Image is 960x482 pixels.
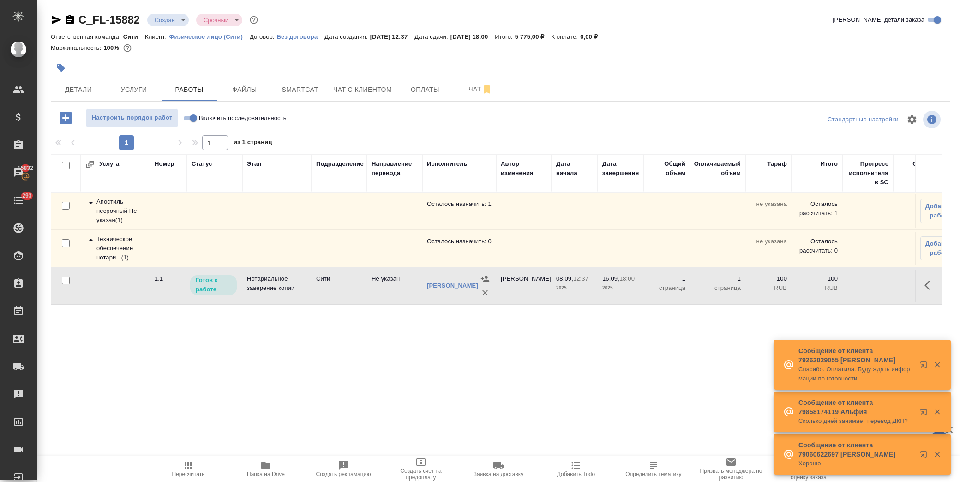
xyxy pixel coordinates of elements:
[85,235,145,262] div: Техническое обеспечение нотариального свидетельствования верности копии документа Не указан
[792,232,842,265] td: Осталось рассчитать: 0
[247,274,307,293] p: Нотариальное заверение копии
[201,16,231,24] button: Срочный
[51,33,123,40] p: Ответственная команда:
[919,274,941,296] button: Здесь прячутся важные кнопки
[515,33,552,40] p: 5 775,00 ₽
[694,159,741,178] div: Оплачиваемый объем
[247,471,285,477] span: Папка на Drive
[925,202,956,220] span: Добавить работу
[551,33,580,40] p: К оплате:
[422,232,496,265] td: Осталось назначить: 0
[573,275,588,282] p: 12:37
[278,84,322,96] span: Smartcat
[928,408,947,416] button: Закрыть
[64,14,75,25] button: Скопировать ссылку
[56,84,101,96] span: Детали
[602,275,619,282] p: 16.09,
[333,84,392,96] span: Чат с клиентом
[914,355,936,378] button: Открыть в новой вкладке
[85,159,155,169] div: Услуга
[169,33,250,40] p: Физическое лицо (Сити)
[625,471,681,477] span: Определить тематику
[85,197,145,225] div: Апостиль несрочный Не указан
[2,189,35,212] a: 293
[152,16,178,24] button: Создан
[155,274,182,283] div: 1.1
[478,272,492,286] button: Назначить
[821,159,838,169] div: Итого
[189,274,238,296] div: Исполнитель может приступить к работе
[925,239,956,258] span: Добавить работу
[602,283,639,293] p: 2025
[556,159,593,178] div: Дата начала
[798,365,914,383] p: Спасибо. Оплатила. Буду ждать информации по готовности.
[12,163,39,173] span: 15832
[199,114,287,123] span: Включить последовательность
[372,159,418,178] div: Направление перевода
[750,274,787,283] p: 100
[250,33,277,40] p: Договор:
[103,44,121,51] p: 100%
[2,161,35,184] a: 15832
[247,159,261,169] div: Этап
[196,276,231,294] p: Готов к работе
[847,159,888,187] div: Прогресс исполнителя в SC
[798,346,914,365] p: Сообщение от клиента 79262029055 [PERSON_NAME]
[750,283,787,293] p: RUB
[112,84,156,96] span: Услуги
[798,416,914,426] p: Сколько дней занимает перевод ДКП?
[750,199,787,209] p: не указана
[305,456,382,482] button: Создать рекламацию
[227,456,305,482] button: Папка на Drive
[388,468,454,481] span: Создать счет на предоплату
[501,159,547,178] div: Автор изменения
[928,450,947,458] button: Закрыть
[91,113,173,123] span: Настроить порядок работ
[602,159,639,178] div: Дата завершения
[798,440,914,459] p: Сообщение от клиента 79060622697 [PERSON_NAME]
[695,274,741,283] p: 1
[928,361,947,369] button: Закрыть
[901,108,923,131] span: Настроить таблицу
[427,282,478,289] a: [PERSON_NAME]
[167,84,211,96] span: Работы
[248,14,260,26] button: Доп статусы указывают на важность/срочность заказа
[923,111,942,128] span: Посмотреть информацию
[698,468,764,481] span: Призвать менеджера по развитию
[792,195,842,227] td: Осталось рассчитать: 1
[370,33,415,40] p: [DATE] 12:37
[150,456,227,482] button: Пересчитать
[196,14,242,26] div: Создан
[169,32,250,40] a: Физическое лицо (Сити)
[277,32,325,40] a: Без договора
[619,275,635,282] p: 18:00
[427,159,468,169] div: Исполнитель
[767,159,787,169] div: Тариф
[382,456,460,482] button: Создать счет на предоплату
[496,270,552,302] td: [PERSON_NAME]
[556,283,593,293] p: 2025
[770,456,847,482] button: Скопировать ссылку на оценку заказа
[912,159,935,169] div: Оценка
[833,15,924,24] span: [PERSON_NAME] детали заказа
[458,84,503,95] span: Чат
[580,33,605,40] p: 0,00 ₽
[192,159,212,169] div: Статус
[914,403,936,425] button: Открыть в новой вкладке
[750,237,787,246] p: не указана
[798,459,914,468] p: Хорошо
[316,159,364,169] div: Подразделение
[403,84,447,96] span: Оплаты
[155,159,174,169] div: Номер
[414,33,450,40] p: Дата сдачи:
[312,270,367,302] td: Сити
[51,14,62,25] button: Скопировать ссылку для ЯМессенджера
[556,275,573,282] p: 08.09,
[648,274,685,283] p: 1
[557,471,595,477] span: Добавить Todo
[537,456,615,482] button: Добавить Todo
[914,445,936,467] button: Открыть в новой вкладке
[367,270,422,302] td: Не указан
[121,42,133,54] button: 0.00 RUB;
[147,14,189,26] div: Создан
